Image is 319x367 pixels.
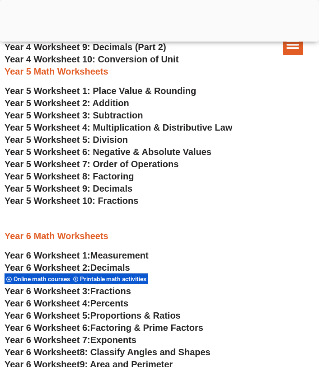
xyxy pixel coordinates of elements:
div: Printable math activities [71,273,148,284]
a: Year 6 Worksheet 3:Fractions [5,286,131,296]
a: Year 6 Worksheet 4:Percents [5,298,128,308]
span: Year 6 Worksheet [5,347,80,357]
a: Year 5 Worksheet 7: Order of Operations [5,159,178,169]
a: Year 6 Worksheet 5:Proportions & Ratios [5,311,181,320]
span: Percents [90,298,129,308]
span: Fractions [90,286,131,296]
span: Year 6 Worksheet 3: [5,286,90,296]
a: Year 5 Worksheet 6: Negative & Absolute Values [5,147,211,157]
span: Measurement [90,250,149,260]
iframe: Chat Widget [164,265,319,367]
a: Year 5 Worksheet 3: Subtraction [5,110,143,120]
a: Year 5 Worksheet 2: Addition [5,98,129,108]
span: Year 6 Worksheet 1: [5,250,90,260]
span: Year 6 Worksheet 4: [5,298,90,308]
span: 8: Classify Angles and Shapes [80,347,210,357]
a: Year 5 Worksheet 4: Multiplication & Distributive Law [5,122,232,132]
a: Year 5 Worksheet 9: Decimals [5,183,132,193]
span: Year 6 Worksheet 5: [5,311,90,320]
a: Year 5 Worksheet 5: Division [5,135,128,145]
a: Year 6 Worksheet 1:Measurement [5,250,149,260]
span: Decimals [90,263,130,273]
a: Year 4 Worksheet 10: Conversion of Unit [5,54,178,64]
span: Factoring & Prime Factors [90,323,203,333]
a: Year 6 Worksheet 7:Exponents [5,335,136,345]
a: Year 6 Worksheet 6:Factoring & Prime Factors [5,323,203,333]
a: Year 6 Worksheet 2:Decimals [5,263,130,273]
span: Proportions & Ratios [90,311,181,320]
span: Exponents [90,335,136,345]
span: Year 6 Worksheet 7: [5,335,90,345]
span: Printable math activities [80,275,149,282]
span: Online math courses [14,275,73,282]
a: Year 5 Worksheet 8: Factoring [5,171,134,181]
div: Menu Toggle [283,35,303,55]
span: Year 6 Worksheet 2: [5,263,90,273]
span: Year 6 Worksheet 6: [5,323,90,333]
h3: Year 6 Math Worksheets [5,230,314,242]
a: Year 5 Worksheet 10: Fractions [5,196,138,206]
div: Online math courses [5,273,71,284]
a: Year 5 Worksheet 1: Place Value & Rounding [5,86,196,96]
a: Year 6 Worksheet8: Classify Angles and Shapes [5,347,211,357]
h3: Year 5 Math Worksheets [5,66,314,77]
